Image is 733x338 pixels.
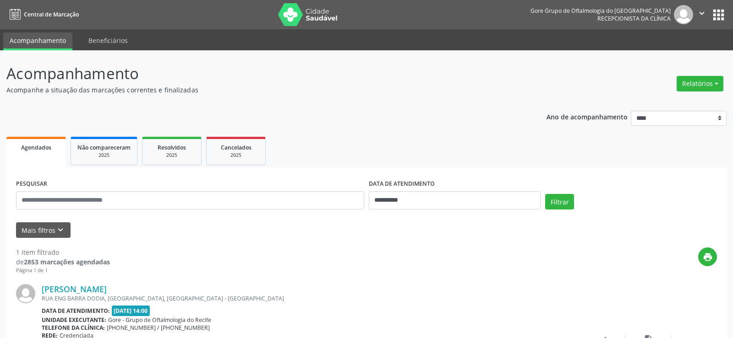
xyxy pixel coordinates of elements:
[42,316,106,324] b: Unidade executante:
[16,247,110,257] div: 1 item filtrado
[16,257,110,267] div: de
[369,177,435,191] label: DATA DE ATENDIMENTO
[16,267,110,274] div: Página 1 de 1
[6,85,510,95] p: Acompanhe a situação das marcações correntes e finalizadas
[77,152,131,159] div: 2025
[42,307,110,315] b: Data de atendimento:
[21,144,51,151] span: Agendados
[112,306,150,316] span: [DATE] 14:00
[6,7,79,22] a: Central de Marcação
[6,62,510,85] p: Acompanhamento
[24,11,79,18] span: Central de Marcação
[711,7,727,23] button: apps
[677,76,723,91] button: Relatórios
[545,194,574,209] button: Filtrar
[16,284,35,303] img: img
[42,295,580,302] div: RUA ENG BARRA DODIA, [GEOGRAPHIC_DATA], [GEOGRAPHIC_DATA] - [GEOGRAPHIC_DATA]
[597,15,671,22] span: Recepcionista da clínica
[55,225,66,235] i: keyboard_arrow_down
[158,144,186,151] span: Resolvidos
[16,177,47,191] label: PESQUISAR
[547,111,628,122] p: Ano de acompanhamento
[77,144,131,151] span: Não compareceram
[107,324,210,332] span: [PHONE_NUMBER] / [PHONE_NUMBER]
[213,152,259,159] div: 2025
[221,144,252,151] span: Cancelados
[108,316,211,324] span: Gore - Grupo de Oftalmologia do Recife
[698,247,717,266] button: print
[82,32,134,48] a: Beneficiários
[42,324,105,332] b: Telefone da clínica:
[16,222,71,238] button: Mais filtroskeyboard_arrow_down
[149,152,195,159] div: 2025
[703,252,713,262] i: print
[42,284,107,294] a: [PERSON_NAME]
[693,5,711,24] button: 
[3,32,72,50] a: Acompanhamento
[531,7,671,15] div: Gore Grupo de Oftalmologia do [GEOGRAPHIC_DATA]
[697,8,707,18] i: 
[24,258,110,266] strong: 2853 marcações agendadas
[674,5,693,24] img: img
